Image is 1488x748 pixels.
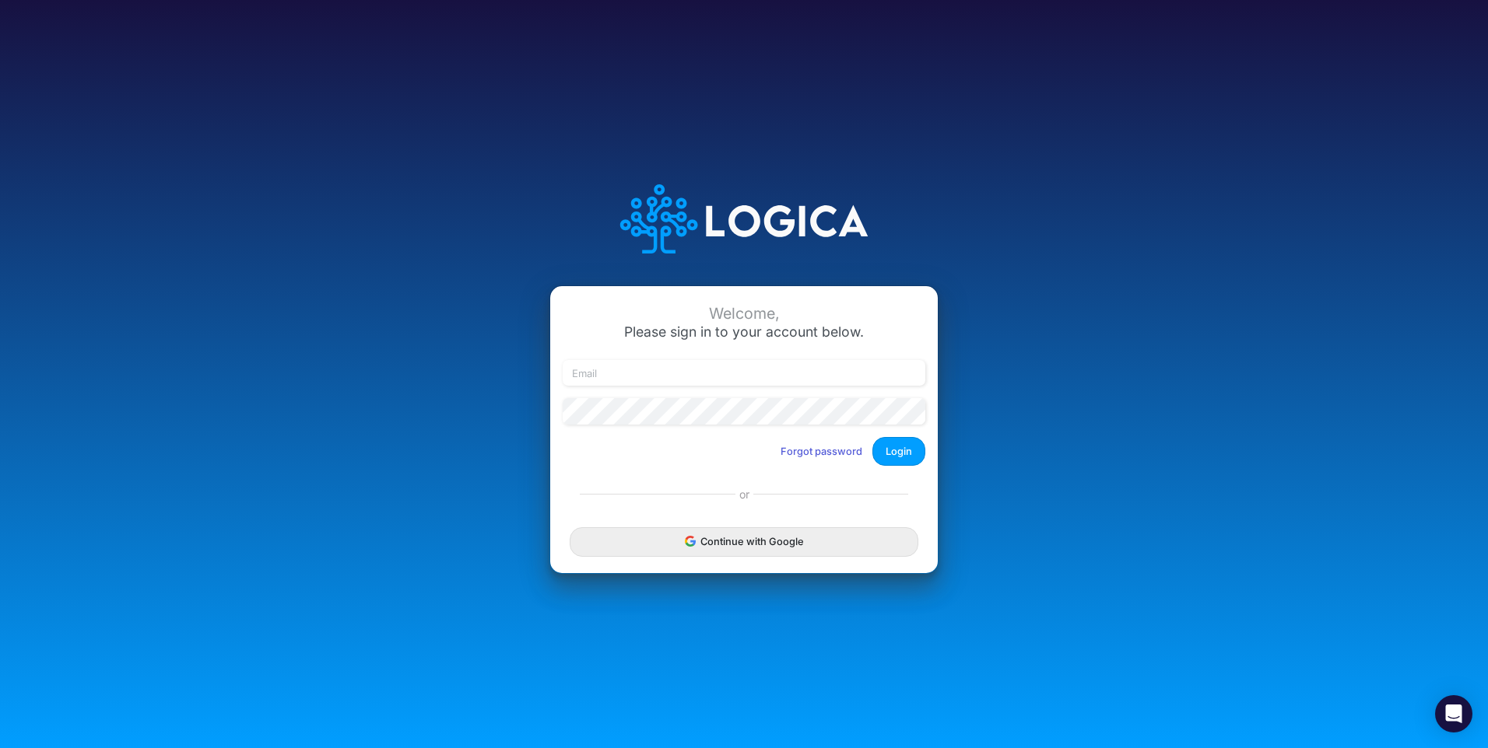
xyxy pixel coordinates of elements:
div: Welcome, [563,305,925,323]
div: Open Intercom Messenger [1435,695,1472,732]
button: Login [872,437,925,466]
button: Forgot password [770,439,872,464]
input: Email [563,360,925,386]
span: Please sign in to your account below. [624,323,864,340]
button: Continue with Google [570,527,918,556]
